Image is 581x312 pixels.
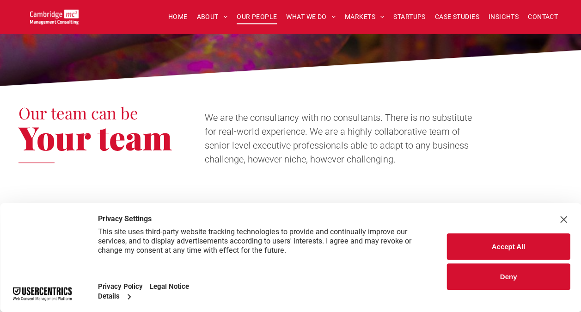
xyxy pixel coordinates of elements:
[30,11,79,20] a: Your Business Transformed | Cambridge Management Consulting
[18,102,138,124] span: Our team can be
[340,10,389,24] a: MARKETS
[389,10,430,24] a: STARTUPS
[192,10,232,24] a: ABOUT
[30,9,79,25] img: Go to Homepage
[523,10,563,24] a: CONTACT
[18,200,110,228] span: Directors
[164,10,192,24] a: HOME
[484,10,523,24] a: INSIGHTS
[205,112,472,165] span: We are the consultancy with no consultants. There is no substitute for real-world experience. We ...
[430,10,484,24] a: CASE STUDIES
[281,10,340,24] a: WHAT WE DO
[232,10,281,24] a: OUR PEOPLE
[18,115,172,159] span: Your team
